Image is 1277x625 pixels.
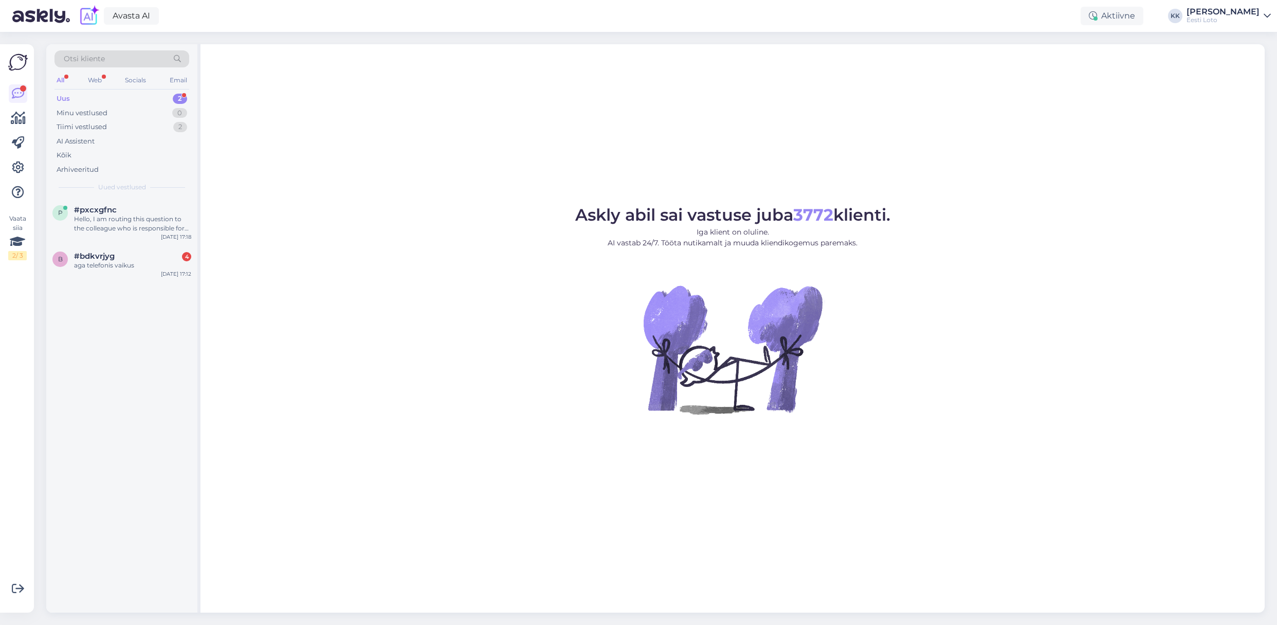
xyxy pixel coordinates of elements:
[8,52,28,72] img: Askly Logo
[161,233,191,241] div: [DATE] 17:18
[54,74,66,87] div: All
[8,251,27,260] div: 2 / 3
[74,252,115,261] span: #bdkvrjyg
[1168,9,1182,23] div: KK
[57,150,71,160] div: Kõik
[1187,8,1271,24] a: [PERSON_NAME]Eesti Loto
[640,257,825,442] img: No Chat active
[57,136,95,147] div: AI Assistent
[8,214,27,260] div: Vaata siia
[182,252,191,261] div: 4
[575,205,890,225] span: Askly abil sai vastuse juba klienti.
[58,209,63,217] span: p
[1081,7,1143,25] div: Aktiivne
[575,227,890,248] p: Iga klient on oluline. AI vastab 24/7. Tööta nutikamalt ja muuda kliendikogemus paremaks.
[57,165,99,175] div: Arhiveeritud
[104,7,159,25] a: Avasta AI
[74,215,191,233] div: Hello, I am routing this question to the colleague who is responsible for this topic. The reply m...
[78,5,100,27] img: explore-ai
[173,122,187,132] div: 2
[793,205,833,225] b: 3772
[172,108,187,118] div: 0
[64,53,105,64] span: Otsi kliente
[1187,8,1260,16] div: [PERSON_NAME]
[168,74,189,87] div: Email
[161,270,191,278] div: [DATE] 17:12
[1187,16,1260,24] div: Eesti Loto
[123,74,148,87] div: Socials
[57,108,107,118] div: Minu vestlused
[98,183,146,192] span: Uued vestlused
[74,205,117,215] span: #pxcxgfnc
[74,261,191,270] div: aga telefonis vaikus
[173,94,187,104] div: 2
[86,74,104,87] div: Web
[57,122,107,132] div: Tiimi vestlused
[58,255,63,263] span: b
[57,94,70,104] div: Uus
